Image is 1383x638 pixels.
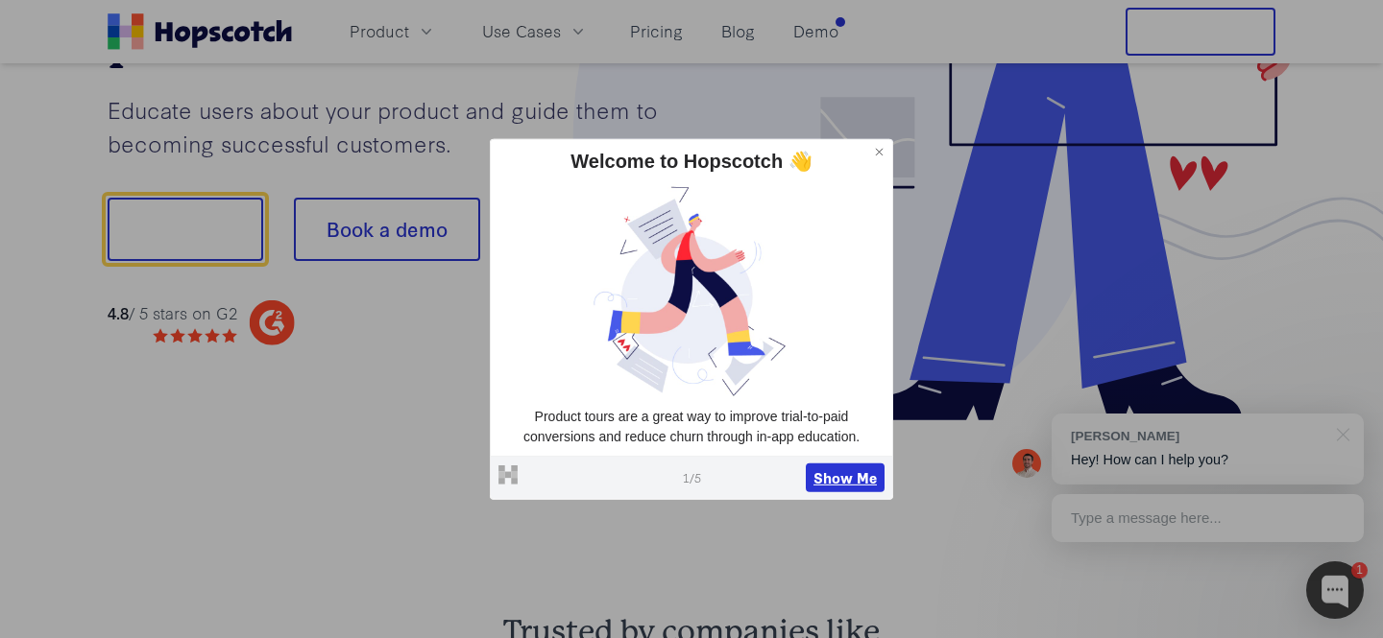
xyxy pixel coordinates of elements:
[338,15,448,47] button: Product
[683,468,701,485] span: 1 / 5
[714,15,763,47] a: Blog
[1071,450,1345,470] p: Hey! How can I help you?
[498,181,885,398] img: dtvkmnrd7ysugpuhd2bz.jpg
[1071,427,1325,445] div: [PERSON_NAME]
[108,301,237,325] div: / 5 stars on G2
[108,198,263,261] button: Show me!
[622,15,691,47] a: Pricing
[786,15,846,47] a: Demo
[471,15,599,47] button: Use Cases
[108,301,129,323] strong: 4.8
[1126,8,1275,56] button: Free Trial
[806,463,885,492] button: Show Me
[1052,494,1364,542] div: Type a message here...
[108,13,292,50] a: Home
[498,406,885,447] p: Product tours are a great way to improve trial-to-paid conversions and reduce churn through in-ap...
[1012,449,1041,478] img: Mark Spera
[108,93,691,159] p: Educate users about your product and guide them to becoming successful customers.
[350,19,409,43] span: Product
[498,147,885,174] div: Welcome to Hopscotch 👋
[1351,562,1368,579] div: 1
[482,19,561,43] span: Use Cases
[294,198,480,261] button: Book a demo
